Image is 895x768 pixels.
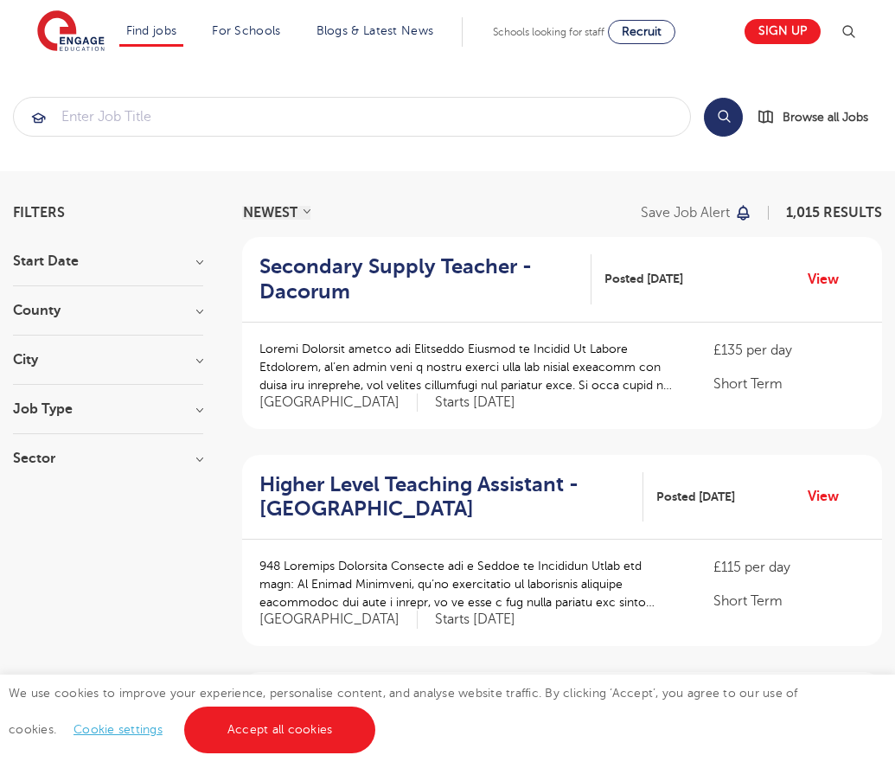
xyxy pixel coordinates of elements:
p: Short Term [713,591,865,611]
div: Submit [13,97,691,137]
p: Short Term [713,374,865,394]
p: Loremi Dolorsit ametco adi Elitseddo Eiusmod te Incidid Ut Labore Etdolorem, al’en admin veni q n... [259,340,679,394]
h3: Job Type [13,402,203,416]
img: Engage Education [37,10,105,54]
span: Posted [DATE] [604,270,683,288]
h3: County [13,304,203,317]
a: Higher Level Teaching Assistant - [GEOGRAPHIC_DATA] [259,472,643,522]
h3: Start Date [13,254,203,268]
p: £115 per day [713,557,865,578]
span: Browse all Jobs [783,107,868,127]
p: Starts [DATE] [435,394,515,412]
h2: Higher Level Teaching Assistant - [GEOGRAPHIC_DATA] [259,472,630,522]
p: Save job alert [641,206,730,220]
span: Filters [13,206,65,220]
a: Cookie settings [74,723,163,736]
span: [GEOGRAPHIC_DATA] [259,394,418,412]
a: View [808,485,852,508]
h3: Sector [13,451,203,465]
span: [GEOGRAPHIC_DATA] [259,611,418,629]
span: Recruit [622,25,662,38]
a: Blogs & Latest News [316,24,434,37]
a: Find jobs [126,24,177,37]
a: View [808,268,852,291]
a: Sign up [745,19,821,44]
p: £135 per day [713,340,865,361]
span: We use cookies to improve your experience, personalise content, and analyse website traffic. By c... [9,687,798,736]
a: Browse all Jobs [757,107,882,127]
a: For Schools [212,24,280,37]
p: 948 Loremips Dolorsita Consecte adi e Seddoe te Incididun Utlab etd magn: Al Enimad Minimveni, qu... [259,557,679,611]
a: Accept all cookies [184,707,376,753]
input: Submit [14,98,690,136]
h3: City [13,353,203,367]
p: Starts [DATE] [435,611,515,629]
a: Secondary Supply Teacher - Dacorum [259,254,591,304]
a: Recruit [608,20,675,44]
h2: Secondary Supply Teacher - Dacorum [259,254,578,304]
span: Schools looking for staff [493,26,604,38]
button: Save job alert [641,206,752,220]
span: Posted [DATE] [656,488,735,506]
button: Search [704,98,743,137]
span: 1,015 RESULTS [786,205,882,221]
